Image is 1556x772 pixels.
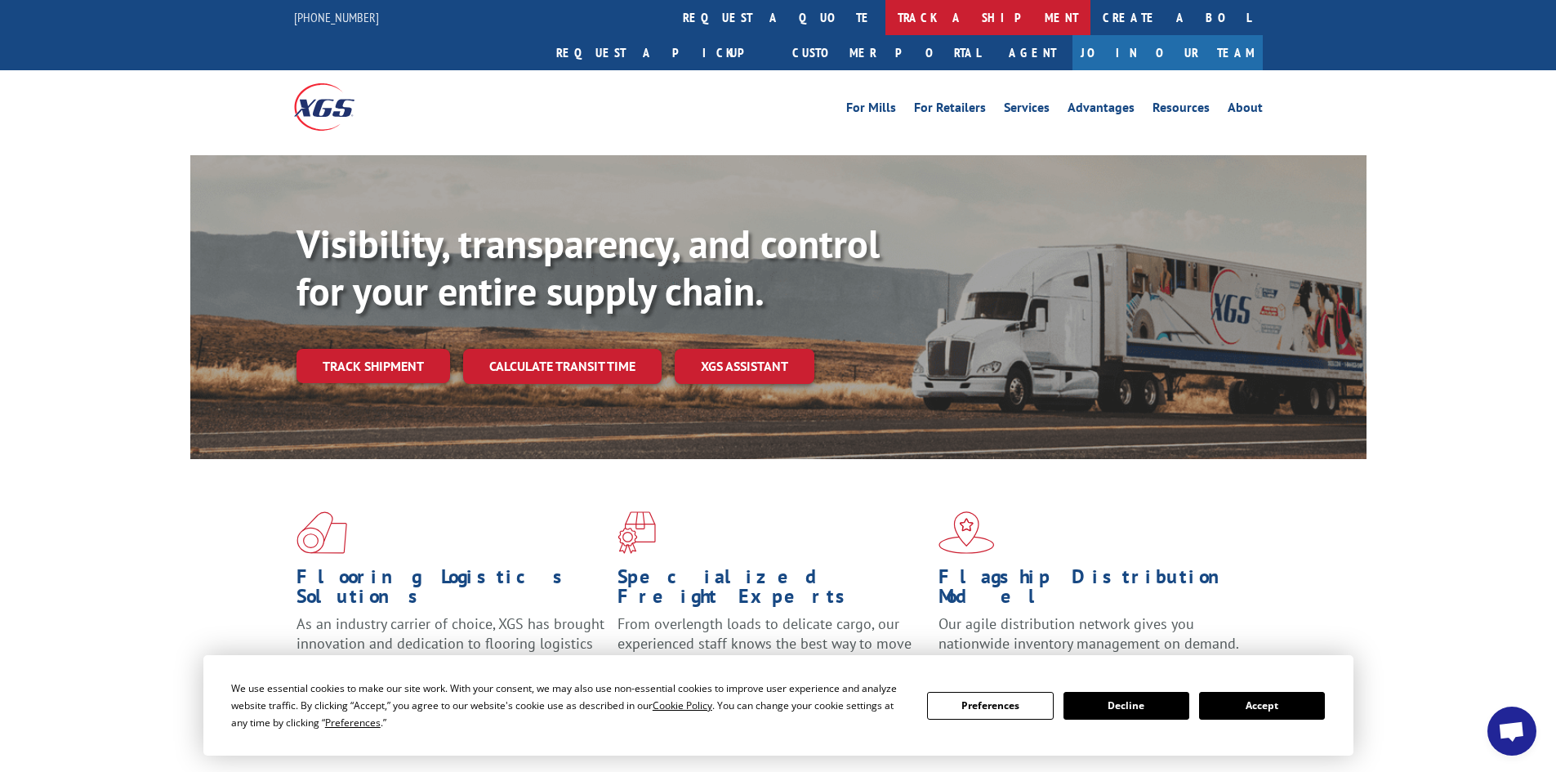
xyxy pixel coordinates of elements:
[1153,101,1210,119] a: Resources
[294,9,379,25] a: [PHONE_NUMBER]
[231,680,907,731] div: We use essential cookies to make our site work. With your consent, we may also use non-essential ...
[617,614,926,687] p: From overlength loads to delicate cargo, our experienced staff knows the best way to move your fr...
[939,567,1247,614] h1: Flagship Distribution Model
[617,567,926,614] h1: Specialized Freight Experts
[927,692,1053,720] button: Preferences
[463,349,662,384] a: Calculate transit time
[780,35,992,70] a: Customer Portal
[296,614,604,672] span: As an industry carrier of choice, XGS has brought innovation and dedication to flooring logistics...
[617,511,656,554] img: xgs-icon-focused-on-flooring-red
[1068,101,1135,119] a: Advantages
[296,567,605,614] h1: Flooring Logistics Solutions
[325,716,381,730] span: Preferences
[939,511,995,554] img: xgs-icon-flagship-distribution-model-red
[914,101,986,119] a: For Retailers
[1004,101,1050,119] a: Services
[544,35,780,70] a: Request a pickup
[992,35,1072,70] a: Agent
[296,349,450,383] a: Track shipment
[296,511,347,554] img: xgs-icon-total-supply-chain-intelligence-red
[1228,101,1263,119] a: About
[675,349,814,384] a: XGS ASSISTANT
[203,655,1353,756] div: Cookie Consent Prompt
[846,101,896,119] a: For Mills
[939,614,1239,653] span: Our agile distribution network gives you nationwide inventory management on demand.
[1199,692,1325,720] button: Accept
[1063,692,1189,720] button: Decline
[653,698,712,712] span: Cookie Policy
[1487,707,1536,756] div: Open chat
[296,218,880,316] b: Visibility, transparency, and control for your entire supply chain.
[1072,35,1263,70] a: Join Our Team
